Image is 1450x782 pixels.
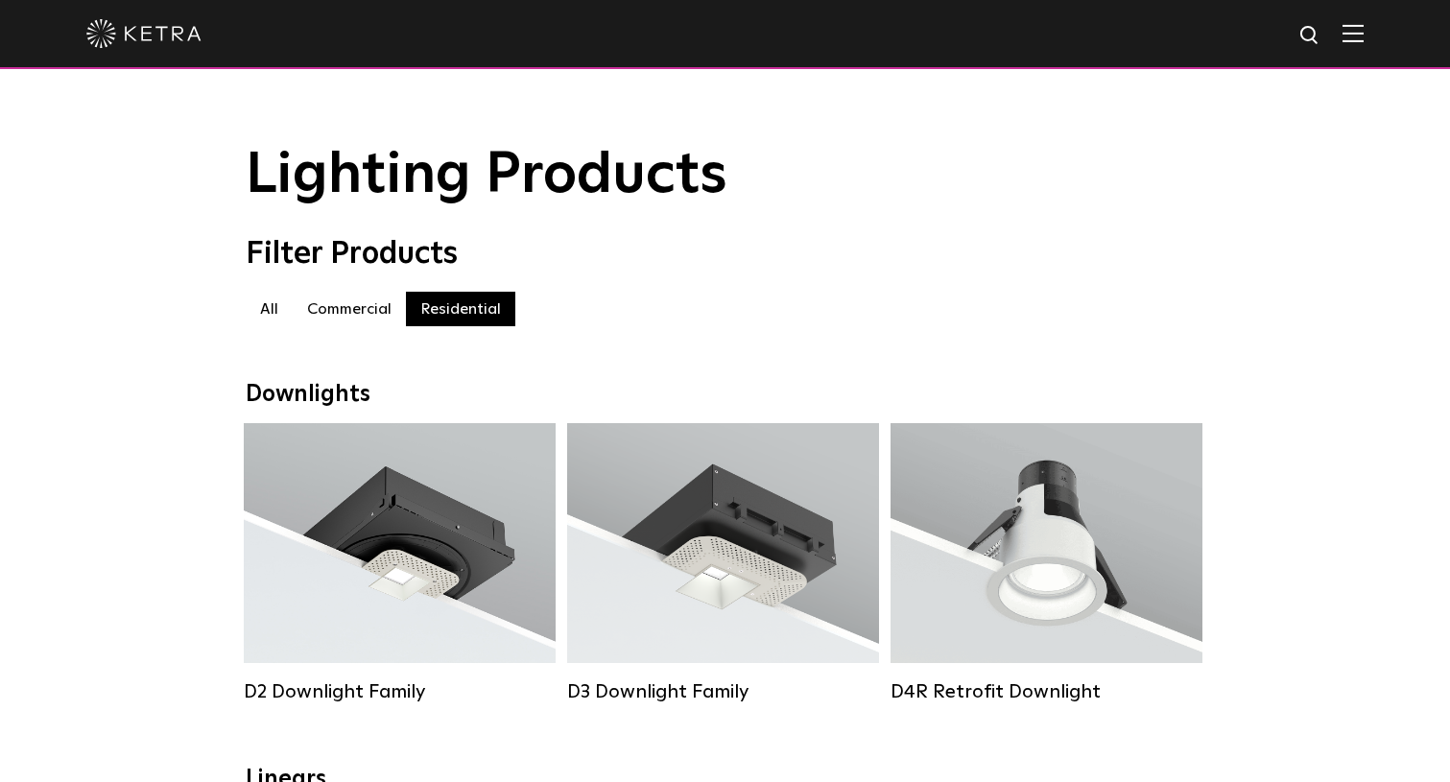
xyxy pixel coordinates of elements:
a: D3 Downlight Family Lumen Output:700 / 900 / 1100Colors:White / Black / Silver / Bronze / Paintab... [567,423,879,701]
img: ketra-logo-2019-white [86,19,202,48]
span: Lighting Products [246,147,727,204]
a: D4R Retrofit Downlight Lumen Output:800Colors:White / BlackBeam Angles:15° / 25° / 40° / 60°Watta... [891,423,1202,701]
div: D3 Downlight Family [567,680,879,703]
div: Filter Products [246,236,1205,273]
img: search icon [1298,24,1322,48]
label: All [246,292,293,326]
div: D2 Downlight Family [244,680,556,703]
div: D4R Retrofit Downlight [891,680,1202,703]
img: Hamburger%20Nav.svg [1343,24,1364,42]
label: Residential [406,292,515,326]
a: D2 Downlight Family Lumen Output:1200Colors:White / Black / Gloss Black / Silver / Bronze / Silve... [244,423,556,701]
label: Commercial [293,292,406,326]
div: Downlights [246,381,1205,409]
